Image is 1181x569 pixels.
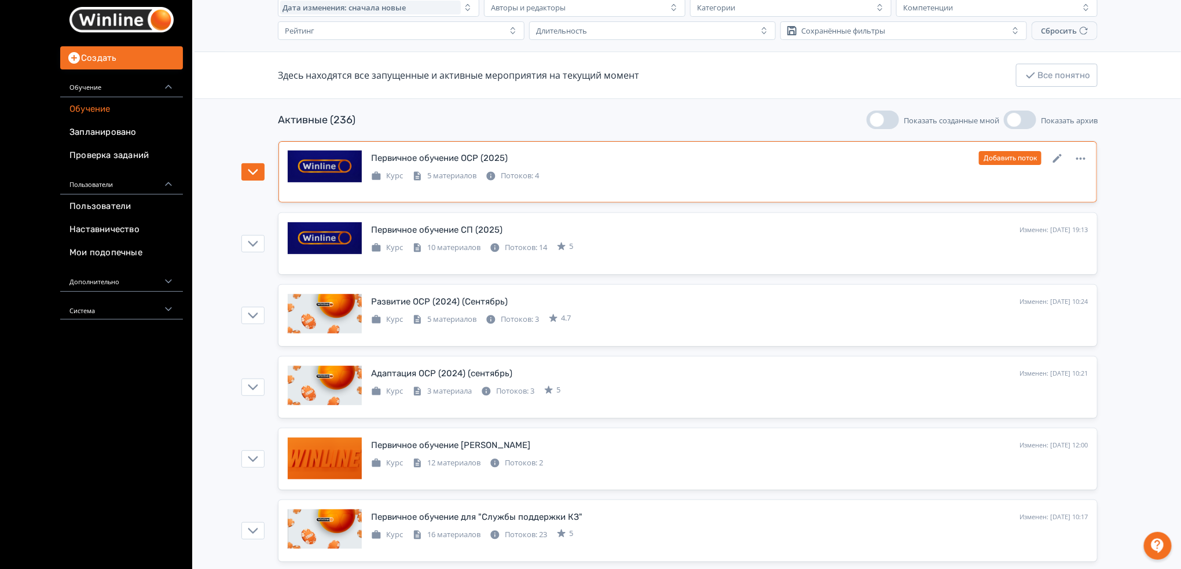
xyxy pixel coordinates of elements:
a: Мои подопечные [60,241,183,264]
span: 5 [569,241,573,252]
div: Курс [371,386,403,397]
span: Дата изменения: сначала новые [283,3,406,12]
div: Адаптация ОСР (2024) (сентябрь) [371,367,512,380]
div: Изменен: [DATE] 10:17 [1019,512,1088,522]
div: Дополнительно [60,264,183,292]
div: Рейтинг [285,26,314,35]
div: Потоков: 3 [486,314,539,325]
a: Обучение [60,97,183,120]
span: Показать созданные мной [904,115,999,126]
div: Авторы и редакторы [491,3,566,12]
a: Запланировано [60,120,183,144]
div: Компетенции [903,3,953,12]
button: Длительность [529,21,776,40]
button: Добавить поток [979,151,1041,165]
div: Потоков: 2 [490,457,543,469]
button: Сбросить [1032,21,1098,40]
div: Потоков: 4 [486,170,539,182]
div: Активные (236) [278,112,355,128]
div: 12 материалов [412,457,481,469]
div: Сохранённые фильтры [801,26,885,35]
div: Обучение [60,69,183,97]
div: 5 материалов [412,170,476,182]
div: Потоков: 3 [481,386,534,397]
button: Рейтинг [278,21,525,40]
div: Первичное обучение ОСР (2025) [371,152,508,165]
div: Система [60,292,183,320]
div: Курс [371,314,403,325]
a: Пользователи [60,194,183,218]
div: Длительность [536,26,587,35]
div: Пользователи [60,167,183,194]
div: Изменен: [DATE] 19:13 [1019,225,1088,235]
div: Изменен: [DATE] 10:24 [1019,297,1088,307]
div: Потоков: 14 [490,242,547,254]
div: Первичное обучение для "Службы поддержки КЗ" [371,511,582,524]
div: Изменен: [DATE] 12:00 [1019,440,1088,450]
a: Проверка заданий [60,144,183,167]
div: Курс [371,170,403,182]
img: https://files.teachbase.ru/system/accounts/17824/logos/medium/d1d72a04480499d475272cdcb9144f203d8... [69,7,174,32]
span: 4.7 [561,313,571,324]
div: Потоков: 23 [490,529,547,541]
div: Первичное обучение ПМ [371,439,530,452]
div: Развитие ОСР (2024) (Сентябрь) [371,295,508,309]
div: Изменен: [DATE] 10:21 [1019,369,1088,379]
span: 5 [556,384,560,396]
button: Создать [60,46,183,69]
div: 5 материалов [412,314,476,325]
div: Здесь находятся все запущенные и активные мероприятия на текущий момент [278,68,639,82]
div: Категории [697,3,735,12]
span: 5 [569,528,573,539]
div: 3 материала [412,386,472,397]
div: 16 материалов [412,529,481,541]
div: Первичное обучение СП (2025) [371,223,503,237]
button: Все понятно [1016,64,1098,87]
div: Курс [371,457,403,469]
a: Наставничество [60,218,183,241]
div: 10 материалов [412,242,481,254]
button: Сохранённые фильтры [780,21,1027,40]
div: Курс [371,242,403,254]
span: Показать архив [1041,115,1098,126]
div: Курс [371,529,403,541]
